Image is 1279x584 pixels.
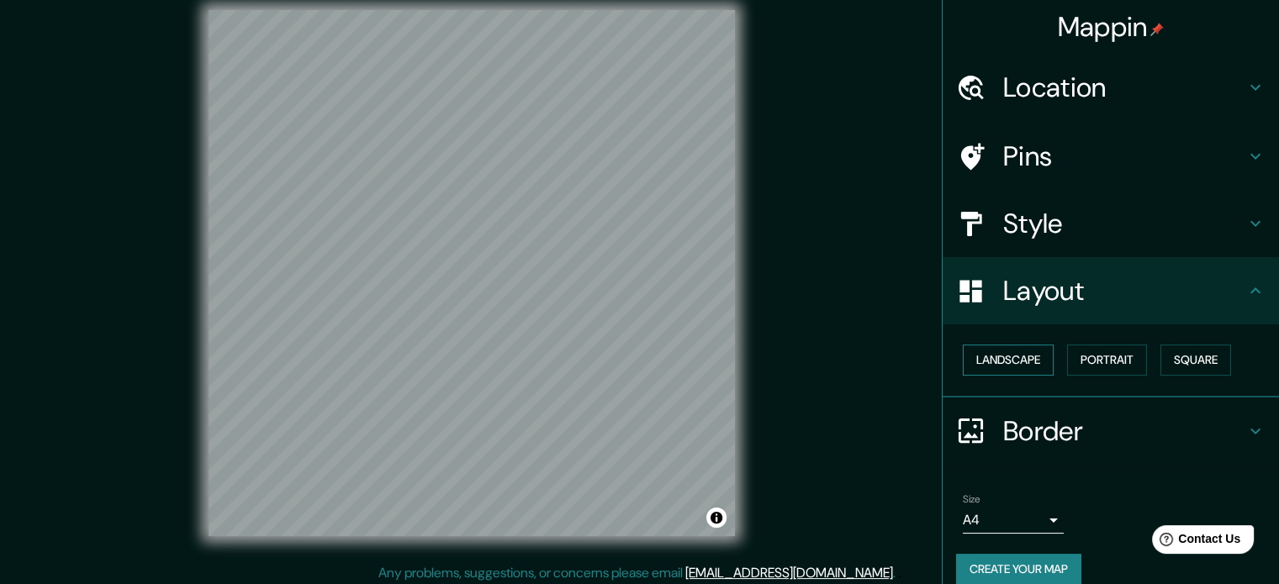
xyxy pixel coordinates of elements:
[1003,414,1245,448] h4: Border
[1003,207,1245,240] h4: Style
[378,563,896,583] p: Any problems, suggestions, or concerns please email .
[685,564,893,581] a: [EMAIL_ADDRESS][DOMAIN_NAME]
[1003,71,1245,104] h4: Location
[943,257,1279,324] div: Layout
[1003,139,1245,173] h4: Pins
[943,123,1279,190] div: Pins
[963,507,1064,534] div: A4
[963,492,980,506] label: Size
[1160,345,1231,376] button: Square
[1067,345,1147,376] button: Portrait
[896,563,898,583] div: .
[706,508,727,528] button: Toggle attribution
[1003,274,1245,308] h4: Layout
[1129,518,1261,566] iframe: Help widget launcher
[898,563,901,583] div: .
[943,54,1279,121] div: Location
[943,190,1279,257] div: Style
[943,397,1279,465] div: Border
[1150,23,1164,36] img: pin-icon.png
[1058,10,1165,44] h4: Mappin
[209,10,735,536] canvas: Map
[963,345,1054,376] button: Landscape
